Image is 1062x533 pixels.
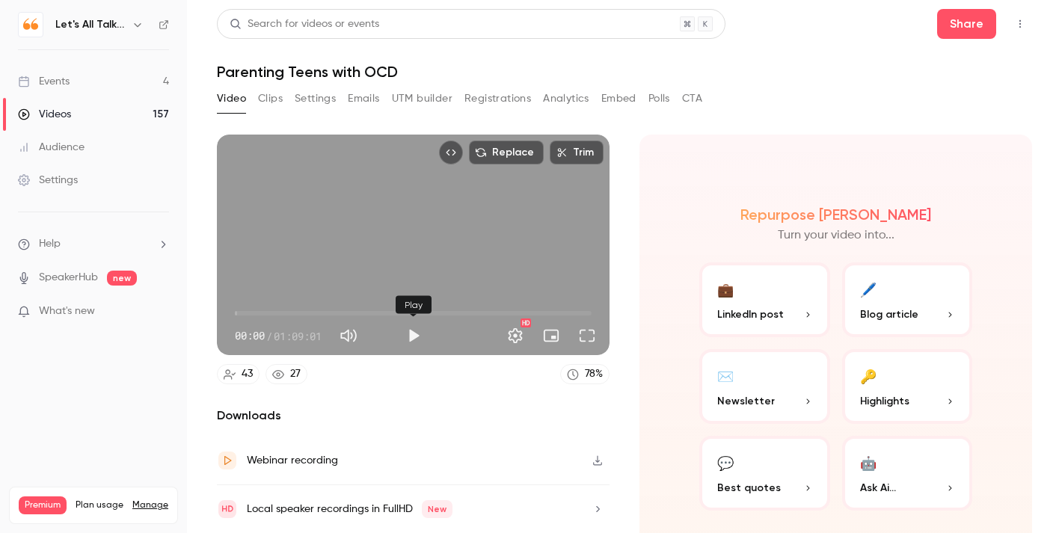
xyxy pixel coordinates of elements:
div: 💼 [717,277,734,301]
button: Play [399,321,429,351]
h2: Downloads [217,407,610,425]
span: / [266,328,272,344]
button: Video [217,87,246,111]
div: 💬 [717,451,734,474]
div: Play [396,296,432,314]
div: 78 % [585,366,603,382]
a: SpeakerHub [39,270,98,286]
div: ✉️ [717,364,734,387]
h2: Repurpose [PERSON_NAME] [740,206,931,224]
li: help-dropdown-opener [18,236,169,252]
button: Settings [295,87,336,111]
button: Analytics [543,87,589,111]
button: Turn on miniplayer [536,321,566,351]
button: Share [937,9,996,39]
span: 01:09:01 [274,328,322,344]
a: 27 [265,364,307,384]
button: 🤖Ask Ai... [842,436,973,511]
h6: Let's All Talk Mental Health [55,17,126,32]
span: new [107,271,137,286]
button: ✉️Newsletter [699,349,830,424]
span: What's new [39,304,95,319]
button: Top Bar Actions [1008,12,1032,36]
span: Newsletter [717,393,775,409]
div: 27 [290,366,301,382]
div: Events [18,74,70,89]
div: Videos [18,107,71,122]
span: Plan usage [76,499,123,511]
button: 🔑Highlights [842,349,973,424]
span: Blog article [860,306,918,322]
span: Help [39,236,61,252]
div: 🖊️ [860,277,877,301]
button: Clips [258,87,283,111]
button: Registrations [464,87,531,111]
div: Audience [18,140,85,155]
button: Settings [500,321,530,351]
div: 43 [242,366,253,382]
button: Trim [550,141,604,164]
button: 💼LinkedIn post [699,262,830,337]
button: 💬Best quotes [699,436,830,511]
button: Replace [469,141,544,164]
div: Local speaker recordings in FullHD [247,500,452,518]
span: Ask Ai... [860,480,896,496]
button: 🖊️Blog article [842,262,973,337]
button: UTM builder [392,87,452,111]
div: 🔑 [860,364,877,387]
img: Let's All Talk Mental Health [19,13,43,37]
span: Premium [19,496,67,514]
a: Manage [132,499,168,511]
div: HD [521,318,531,327]
button: Emails [348,87,379,111]
span: LinkedIn post [717,306,784,322]
span: Highlights [860,393,909,409]
div: Settings [18,173,78,188]
div: Search for videos or events [230,16,379,32]
p: Turn your video into... [778,227,894,244]
button: CTA [682,87,702,111]
div: Webinar recording [247,452,338,469]
button: Polls [648,87,670,111]
button: Mute [334,321,363,351]
a: 78% [560,364,610,384]
span: 00:00 [235,328,265,344]
button: Embed video [439,141,463,164]
div: 00:00 [235,328,322,344]
h1: Parenting Teens with OCD [217,63,1032,81]
span: Best quotes [717,480,781,496]
div: 🤖 [860,451,877,474]
button: Full screen [572,321,602,351]
iframe: Noticeable Trigger [151,305,169,318]
button: Embed [601,87,636,111]
span: New [422,500,452,518]
a: 43 [217,364,260,384]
